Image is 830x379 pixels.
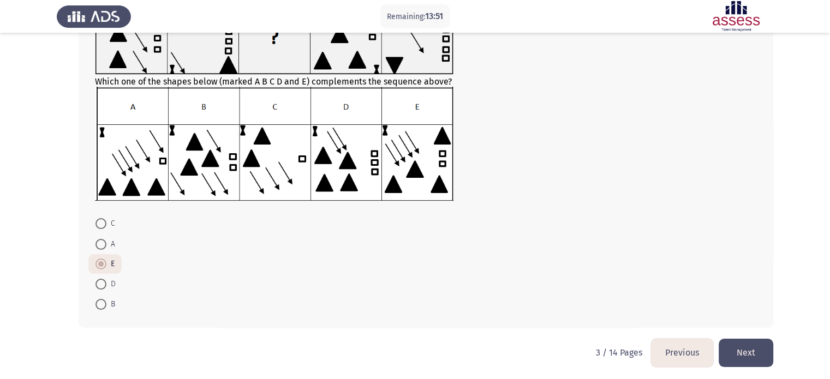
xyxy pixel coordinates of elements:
button: load previous page [651,339,713,366]
img: UkFYYV8wODhfQi5wbmcxNjkxMzI5ODk2OTU4.png [95,87,453,200]
img: Assessment logo of ASSESS Focus 4 Module Assessment (EN/AR) (Advanced - IB) [699,1,773,32]
button: load next page [719,339,773,366]
p: 3 / 14 Pages [596,347,642,358]
img: Assess Talent Management logo [57,1,131,32]
span: C [106,217,115,230]
span: B [106,298,115,311]
p: Remaining: [387,10,443,23]
span: E [106,257,115,270]
span: 13:51 [425,11,443,21]
span: D [106,278,116,291]
span: A [106,238,115,251]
